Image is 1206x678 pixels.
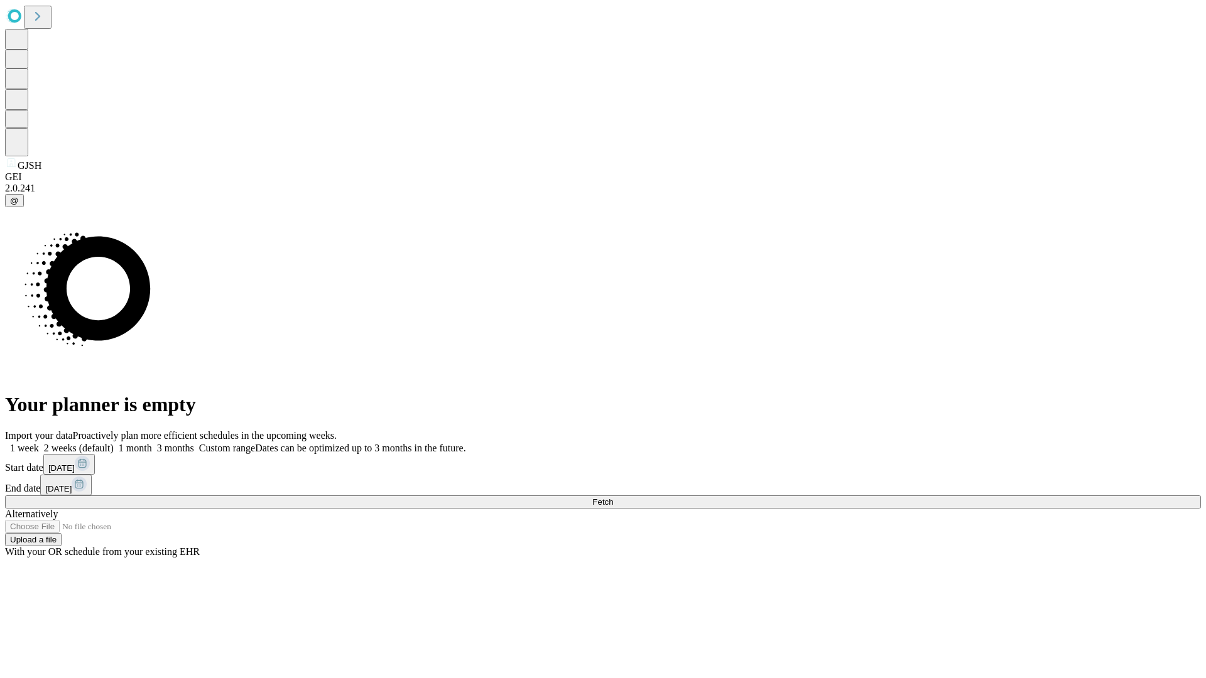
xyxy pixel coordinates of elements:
div: End date [5,475,1201,495]
div: GEI [5,171,1201,183]
span: [DATE] [45,484,72,493]
span: With your OR schedule from your existing EHR [5,546,200,557]
span: @ [10,196,19,205]
span: [DATE] [48,463,75,473]
div: Start date [5,454,1201,475]
button: [DATE] [40,475,92,495]
span: Dates can be optimized up to 3 months in the future. [255,443,465,453]
span: Alternatively [5,508,58,519]
button: Fetch [5,495,1201,508]
h1: Your planner is empty [5,393,1201,416]
span: GJSH [18,160,41,171]
button: [DATE] [43,454,95,475]
span: Import your data [5,430,73,441]
button: Upload a file [5,533,62,546]
span: Proactively plan more efficient schedules in the upcoming weeks. [73,430,337,441]
span: 3 months [157,443,194,453]
span: 1 week [10,443,39,453]
button: @ [5,194,24,207]
span: 1 month [119,443,152,453]
span: Fetch [592,497,613,507]
div: 2.0.241 [5,183,1201,194]
span: Custom range [199,443,255,453]
span: 2 weeks (default) [44,443,114,453]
